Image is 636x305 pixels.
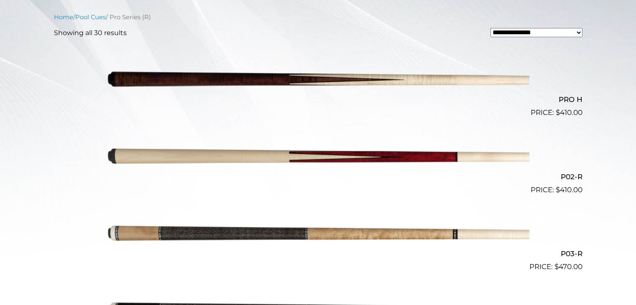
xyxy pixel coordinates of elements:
span: $ [556,186,560,194]
bdi: 410.00 [556,108,582,117]
h2: P03-R [54,246,582,262]
a: P02-R $410.00 [54,122,582,195]
p: Showing all 30 results [54,28,127,38]
bdi: 470.00 [554,262,582,271]
img: P02-R [107,122,529,192]
nav: Breadcrumb [54,13,582,22]
img: P03-R [107,199,529,269]
span: $ [554,262,559,271]
a: Home [54,13,73,21]
select: Shop order [490,28,582,37]
a: PRO H $410.00 [54,45,582,118]
span: $ [556,108,560,117]
a: Pool Cues [75,13,106,21]
h2: PRO H [54,92,582,107]
bdi: 410.00 [556,186,582,194]
h2: P02-R [54,169,582,184]
img: PRO H [107,45,529,115]
a: P03-R $470.00 [54,199,582,272]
